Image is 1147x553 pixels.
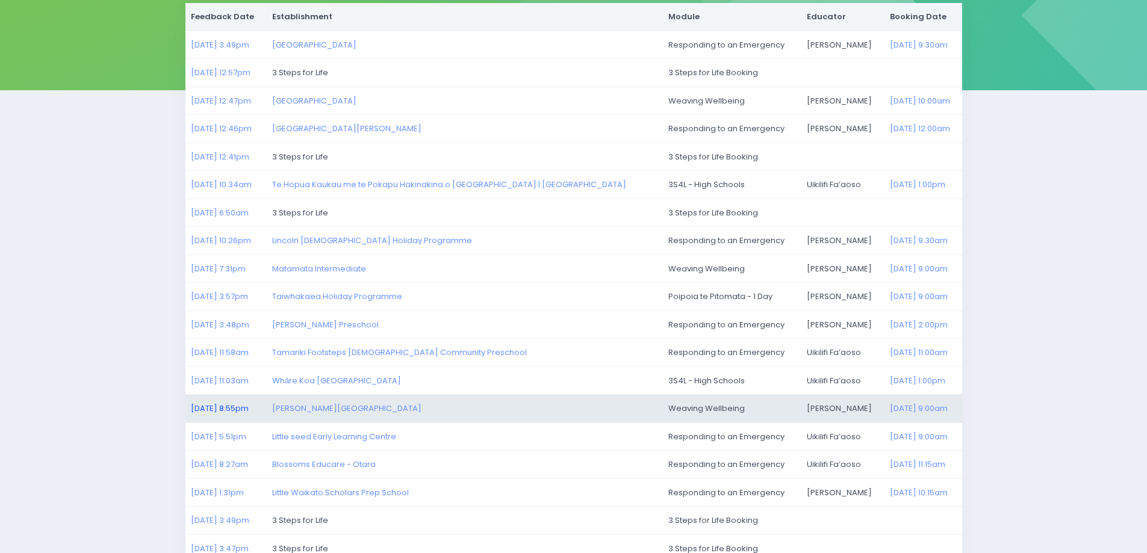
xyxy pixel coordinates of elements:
[662,478,801,507] td: Responding to an Emergency
[191,403,249,414] a: [DATE] 8:55pm
[801,310,884,339] td: [PERSON_NAME]
[662,339,801,367] td: Responding to an Emergency
[662,3,801,31] th: Module
[191,67,250,78] a: [DATE] 12:57pm
[266,3,662,31] th: Establishment
[191,151,249,162] a: [DATE] 12:41pm
[272,403,421,414] a: [PERSON_NAME][GEOGRAPHIC_DATA]
[272,263,366,274] a: Matamata Intermediate
[191,179,252,190] a: [DATE] 10:34am
[801,395,884,423] td: [PERSON_NAME]
[191,514,249,526] a: [DATE] 3:49pm
[662,451,801,479] td: Responding to an Emergency
[890,431,948,442] a: [DATE] 9:00am
[890,347,948,358] a: [DATE] 11:00am
[801,115,884,143] td: [PERSON_NAME]
[272,487,409,498] a: Little Waikato Scholars Prep School
[801,339,884,367] td: Uikilifi Fa’aoso
[801,31,884,59] td: [PERSON_NAME]
[191,347,249,358] a: [DATE] 11:58am
[662,59,962,87] td: 3 Steps for Life Booking
[662,171,801,199] td: 3S4L - High Schools
[662,143,962,171] td: 3 Steps for Life Booking
[191,319,249,330] a: [DATE] 3:48pm
[272,514,328,526] span: 3 Steps for Life
[191,263,246,274] a: [DATE] 7:31pm
[890,123,950,134] a: [DATE] 12:00am
[191,375,249,386] a: [DATE] 11:03am
[272,67,328,78] span: 3 Steps for Life
[890,95,950,107] a: [DATE] 10:00am
[662,199,962,227] td: 3 Steps for Life Booking
[801,255,884,283] td: [PERSON_NAME]
[662,507,962,535] td: 3 Steps for Life Booking
[191,431,246,442] a: [DATE] 5:51pm
[662,31,801,59] td: Responding to an Emergency
[191,123,252,134] a: [DATE] 12:46pm
[272,459,376,470] a: Blossoms Educare - Otara
[890,459,945,470] a: [DATE] 11:15am
[662,422,801,451] td: Responding to an Emergency
[191,207,249,218] a: [DATE] 6:50am
[662,310,801,339] td: Responding to an Emergency
[662,283,801,311] td: Poipoia te Pitomata - 1 Day
[191,235,251,246] a: [DATE] 10:26pm
[890,291,948,302] a: [DATE] 9:00am
[801,422,884,451] td: Uikilifi Fa’aoso
[890,487,948,498] a: [DATE] 10:15am
[272,123,421,134] a: [GEOGRAPHIC_DATA][PERSON_NAME]
[272,235,472,246] a: Lincoln [DEMOGRAPHIC_DATA] Holiday Programme
[191,459,248,470] a: [DATE] 8:27am
[801,283,884,311] td: [PERSON_NAME]
[272,151,328,162] span: 3 Steps for Life
[801,451,884,479] td: Uikilifi Fa’aoso
[272,375,401,386] a: Whāre Koa [GEOGRAPHIC_DATA]
[272,319,379,330] a: [PERSON_NAME] Preschool
[191,39,249,51] a: [DATE] 3:49pm
[272,207,328,218] span: 3 Steps for Life
[272,95,356,107] a: [GEOGRAPHIC_DATA]
[890,235,948,246] a: [DATE] 9:30am
[884,3,962,31] th: Booking Date
[890,263,948,274] a: [DATE] 9:00am
[662,115,801,143] td: Responding to an Emergency
[191,95,251,107] a: [DATE] 12:47pm
[185,3,267,31] th: Feedback Date
[272,291,402,302] a: Taiwhakaea Holiday Programme
[890,375,945,386] a: [DATE] 1:00pm
[801,366,884,395] td: Uikilifi Fa’aoso
[890,39,948,51] a: [DATE] 9:30am
[191,487,244,498] a: [DATE] 1:31pm
[801,478,884,507] td: [PERSON_NAME]
[801,171,884,199] td: Uikilifi Fa’aoso
[801,87,884,115] td: [PERSON_NAME]
[662,87,801,115] td: Weaving Wellbeing
[272,179,626,190] a: Te Hopua Kaukau me te Pokapu Hakinakina o [GEOGRAPHIC_DATA] | [GEOGRAPHIC_DATA]
[662,255,801,283] td: Weaving Wellbeing
[272,431,396,442] a: Little seed Early Learning Centre
[890,179,945,190] a: [DATE] 1:00pm
[662,227,801,255] td: Responding to an Emergency
[191,291,248,302] a: [DATE] 3:57pm
[662,366,801,395] td: 3S4L - High Schools
[272,347,527,358] a: Tamariki Footsteps [DEMOGRAPHIC_DATA] Community Preschool
[272,39,356,51] a: [GEOGRAPHIC_DATA]
[801,227,884,255] td: [PERSON_NAME]
[662,395,801,423] td: Weaving Wellbeing
[801,3,884,31] th: Educator
[890,403,948,414] a: [DATE] 9:00am
[890,319,948,330] a: [DATE] 2:00pm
